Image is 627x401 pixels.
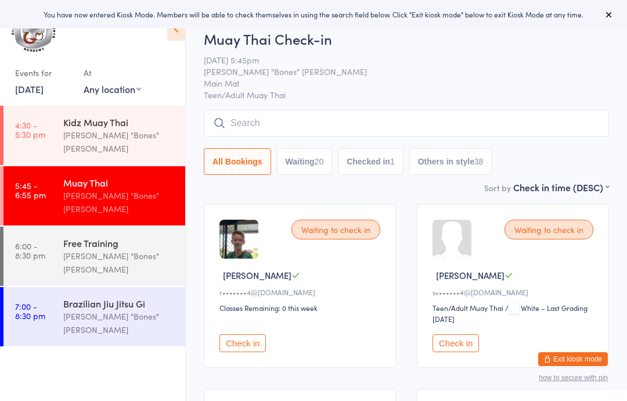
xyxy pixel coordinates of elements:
[63,249,175,276] div: [PERSON_NAME] "Bones" [PERSON_NAME]
[338,148,403,175] button: Checked in1
[484,182,511,194] label: Sort by
[277,148,333,175] button: Waiting20
[291,220,380,239] div: Waiting to check in
[474,157,484,166] div: 38
[63,237,175,249] div: Free Training
[63,297,175,310] div: Brazilian Jiu Jitsu Gi
[390,157,395,166] div: 1
[204,29,609,48] h2: Muay Thai Check-in
[204,148,271,175] button: All Bookings
[223,269,291,281] span: [PERSON_NAME]
[63,128,175,155] div: [PERSON_NAME] "Bones" [PERSON_NAME]
[204,54,591,66] span: [DATE] 5:45pm
[15,181,46,199] time: 5:45 - 6:55 pm
[15,241,45,260] time: 6:00 - 8:30 pm
[12,9,55,52] img: Gladstone Martial Arts Academy
[63,116,175,128] div: Kidz Muay Thai
[505,220,593,239] div: Waiting to check in
[433,334,479,352] button: Check in
[63,189,175,216] div: [PERSON_NAME] "Bones" [PERSON_NAME]
[539,374,608,382] button: how to secure with pin
[63,310,175,336] div: [PERSON_NAME] "Bones" [PERSON_NAME]
[433,287,597,297] div: s•••••••4@[DOMAIN_NAME]
[15,83,44,95] a: [DATE]
[84,63,141,83] div: At
[63,176,175,189] div: Muay Thai
[204,66,591,77] span: [PERSON_NAME] "Bones" [PERSON_NAME]
[204,110,609,137] input: Search
[3,166,185,225] a: 5:45 -6:55 pmMuay Thai[PERSON_NAME] "Bones" [PERSON_NAME]
[538,352,608,366] button: Exit kiosk mode
[219,220,258,259] img: image1684995409.png
[513,181,609,194] div: Check in time (DESC)
[315,157,324,166] div: 20
[84,83,141,95] div: Any location
[219,303,384,313] div: Classes Remaining: 0 this week
[3,106,185,165] a: 4:30 -5:30 pmKidz Muay Thai[PERSON_NAME] "Bones" [PERSON_NAME]
[436,269,505,281] span: [PERSON_NAME]
[219,334,266,352] button: Check in
[409,148,492,175] button: Others in style38
[204,89,609,101] span: Teen/Adult Muay Thai
[433,303,503,313] div: Teen/Adult Muay Thai
[19,9,608,19] div: You have now entered Kiosk Mode. Members will be able to check themselves in using the search fie...
[15,302,45,320] time: 7:00 - 8:30 pm
[3,287,185,346] a: 7:00 -8:30 pmBrazilian Jiu Jitsu Gi[PERSON_NAME] "Bones" [PERSON_NAME]
[15,120,45,139] time: 4:30 - 5:30 pm
[3,227,185,286] a: 6:00 -8:30 pmFree Training[PERSON_NAME] "Bones" [PERSON_NAME]
[204,77,591,89] span: Main Mat
[219,287,384,297] div: r•••••••4@[DOMAIN_NAME]
[15,63,72,83] div: Events for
